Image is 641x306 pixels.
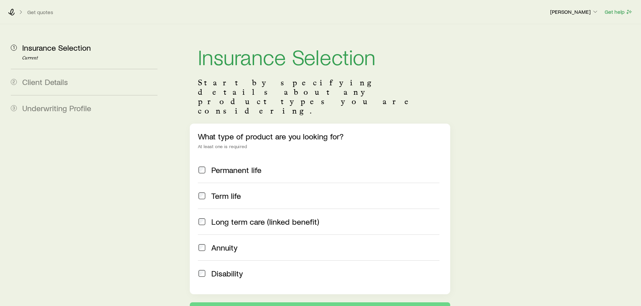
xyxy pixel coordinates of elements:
[11,105,17,111] span: 3
[198,144,442,149] div: At least one is required
[211,165,261,175] span: Permanent life
[550,8,599,16] button: [PERSON_NAME]
[211,243,238,252] span: Annuity
[550,8,599,15] p: [PERSON_NAME]
[199,218,205,225] input: Long term care (linked benefit)
[22,77,68,87] span: Client Details
[11,45,17,51] span: 1
[11,79,17,85] span: 2
[604,8,633,16] button: Get help
[22,43,91,52] span: Insurance Selection
[198,132,442,141] p: What type of product are you looking for?
[199,270,205,277] input: Disability
[199,244,205,251] input: Annuity
[199,192,205,199] input: Term life
[27,9,54,15] button: Get quotes
[22,103,91,113] span: Underwriting Profile
[211,217,319,226] span: Long term care (linked benefit)
[198,78,442,116] p: Start by specifying details about any product types you are considering.
[199,167,205,173] input: Permanent life
[211,269,243,278] span: Disability
[198,46,442,67] h1: Insurance Selection
[211,191,241,201] span: Term life
[22,55,157,61] p: Current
